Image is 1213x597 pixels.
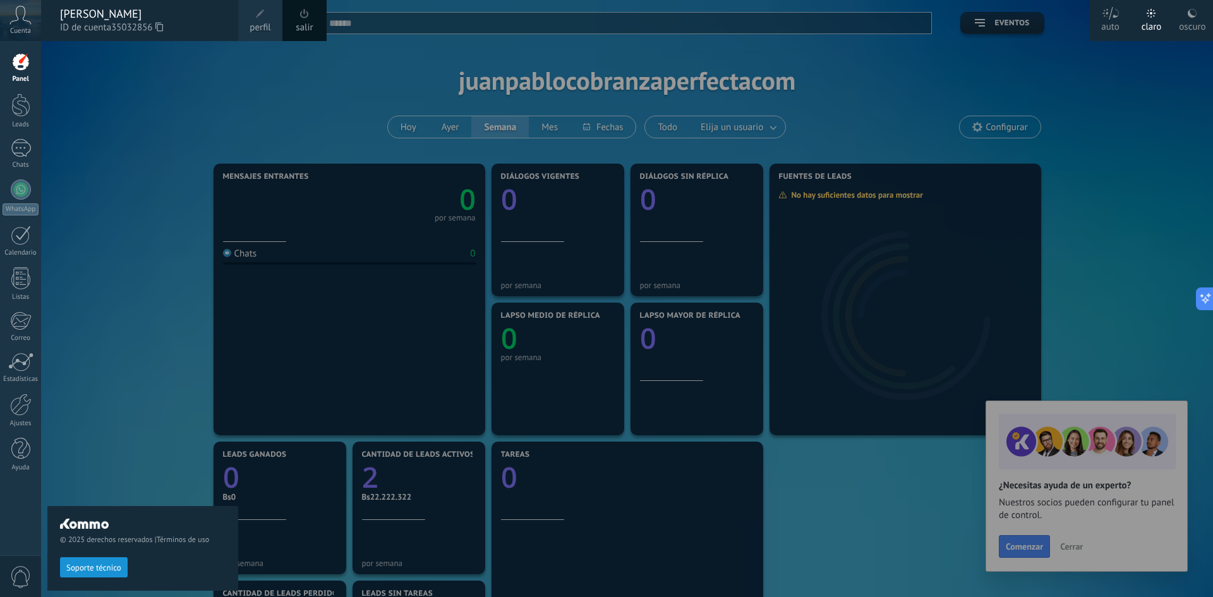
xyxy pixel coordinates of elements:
[1101,8,1119,41] div: auto
[60,562,128,572] a: Soporte técnico
[3,419,39,428] div: Ajustes
[3,121,39,129] div: Leads
[10,27,31,35] span: Cuenta
[111,21,163,35] span: 35032856
[60,535,226,545] span: © 2025 derechos reservados |
[60,7,226,21] div: [PERSON_NAME]
[66,564,121,572] span: Soporte técnico
[3,249,39,257] div: Calendario
[3,464,39,472] div: Ayuda
[60,557,128,577] button: Soporte técnico
[3,293,39,301] div: Listas
[296,21,313,35] a: salir
[3,161,39,169] div: Chats
[1179,8,1205,41] div: oscuro
[3,375,39,383] div: Estadísticas
[1142,8,1162,41] div: claro
[250,21,270,35] span: perfil
[3,203,39,215] div: WhatsApp
[60,21,226,35] span: ID de cuenta
[3,75,39,83] div: Panel
[3,334,39,342] div: Correo
[157,535,209,545] a: Términos de uso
